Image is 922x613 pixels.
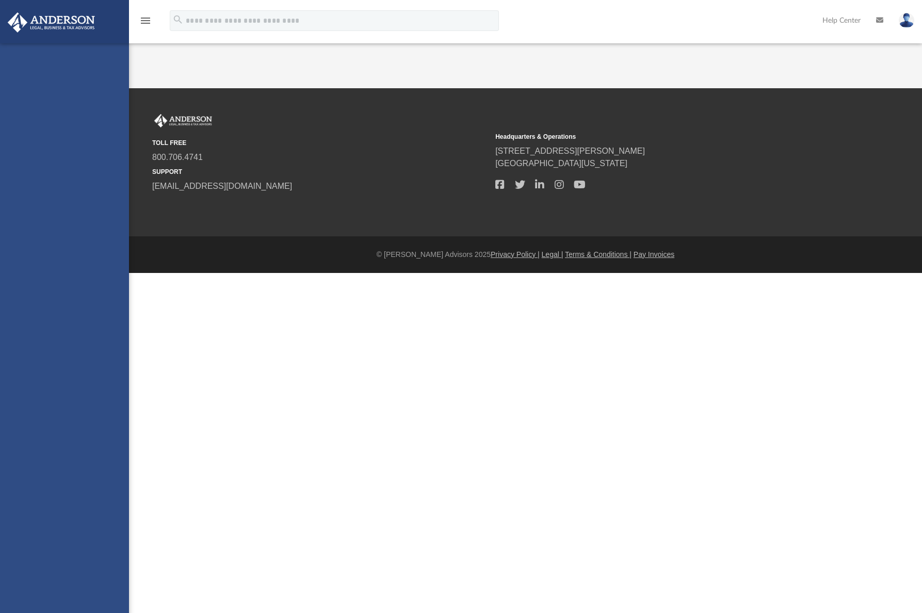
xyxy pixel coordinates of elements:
[152,167,488,176] small: SUPPORT
[129,249,922,260] div: © [PERSON_NAME] Advisors 2025
[139,14,152,27] i: menu
[899,13,914,28] img: User Pic
[491,250,540,259] a: Privacy Policy |
[634,250,674,259] a: Pay Invoices
[495,159,627,168] a: [GEOGRAPHIC_DATA][US_STATE]
[172,14,184,25] i: search
[152,114,214,127] img: Anderson Advisors Platinum Portal
[5,12,98,33] img: Anderson Advisors Platinum Portal
[542,250,563,259] a: Legal |
[139,20,152,27] a: menu
[152,153,203,162] a: 800.706.4741
[495,147,645,155] a: [STREET_ADDRESS][PERSON_NAME]
[152,182,292,190] a: [EMAIL_ADDRESS][DOMAIN_NAME]
[152,138,488,148] small: TOLL FREE
[495,132,831,141] small: Headquarters & Operations
[565,250,632,259] a: Terms & Conditions |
